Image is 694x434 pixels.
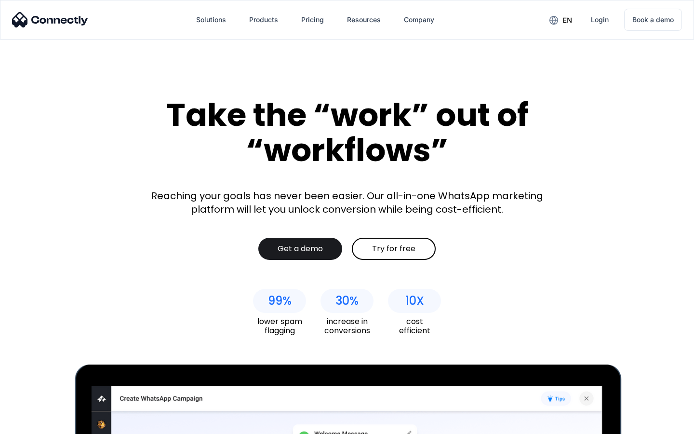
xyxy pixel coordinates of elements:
[10,417,58,431] aside: Language selected: English
[583,8,616,31] a: Login
[19,417,58,431] ul: Language list
[320,317,374,335] div: increase in conversions
[253,317,306,335] div: lower spam flagging
[591,13,609,27] div: Login
[249,13,278,27] div: Products
[278,244,323,254] div: Get a demo
[301,13,324,27] div: Pricing
[294,8,332,31] a: Pricing
[388,317,441,335] div: cost efficient
[258,238,342,260] a: Get a demo
[335,294,359,308] div: 30%
[12,12,88,27] img: Connectly Logo
[405,294,424,308] div: 10X
[372,244,415,254] div: Try for free
[404,13,434,27] div: Company
[145,189,549,216] div: Reaching your goals has never been easier. Our all-in-one WhatsApp marketing platform will let yo...
[347,13,381,27] div: Resources
[268,294,292,308] div: 99%
[624,9,682,31] a: Book a demo
[352,238,436,260] a: Try for free
[196,13,226,27] div: Solutions
[562,14,572,27] div: en
[130,97,564,167] div: Take the “work” out of “workflows”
